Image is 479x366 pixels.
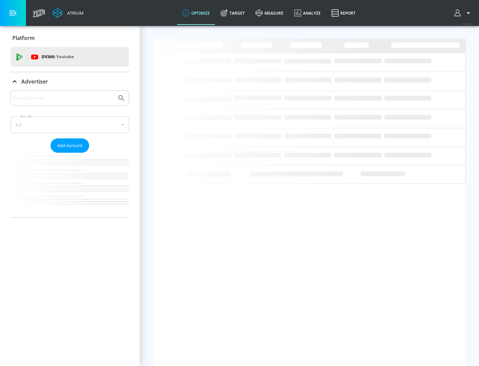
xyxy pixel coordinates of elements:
[250,1,289,25] a: measure
[13,94,114,102] input: Search by name
[19,114,33,118] label: Sort By
[51,138,89,153] button: Add Account
[65,10,83,16] div: Atrium
[11,47,129,67] div: DV360: Youtube
[326,1,361,25] a: Report
[42,53,74,61] p: DV360:
[11,91,129,217] div: Advertiser
[53,8,83,18] a: Atrium
[11,153,129,217] nav: list of Advertiser
[215,1,250,25] a: Target
[57,142,82,149] span: Add Account
[12,34,35,42] p: Platform
[11,72,129,91] div: Advertiser
[21,78,48,85] p: Advertiser
[177,1,215,25] a: optimize
[11,29,129,47] div: Platform
[11,116,129,133] div: A-Z
[56,53,74,60] p: Youtube
[463,22,472,26] span: v 4.32.0
[289,1,326,25] a: Analyze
